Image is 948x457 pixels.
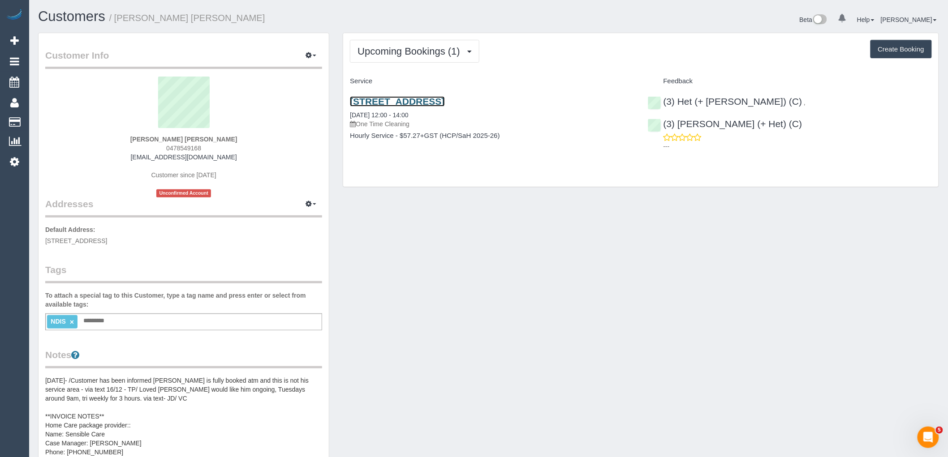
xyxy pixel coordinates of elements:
[5,9,23,21] img: Automaid Logo
[166,145,201,152] span: 0478549168
[804,99,806,106] span: ,
[350,111,408,119] a: [DATE] 12:00 - 14:00
[812,14,827,26] img: New interface
[358,46,465,57] span: Upcoming Bookings (1)
[350,40,479,63] button: Upcoming Bookings (1)
[881,16,937,23] a: [PERSON_NAME]
[350,77,634,85] h4: Service
[45,225,95,234] label: Default Address:
[857,16,875,23] a: Help
[131,154,237,161] a: [EMAIL_ADDRESS][DOMAIN_NAME]
[350,96,444,107] a: [STREET_ADDRESS]
[648,77,932,85] h4: Feedback
[156,189,211,197] span: Unconfirmed Account
[936,427,943,434] span: 5
[664,142,932,151] p: ---
[130,136,237,143] strong: [PERSON_NAME] [PERSON_NAME]
[648,119,802,129] a: (3) [PERSON_NAME] (+ Het) (C)
[45,49,322,69] legend: Customer Info
[45,291,322,309] label: To attach a special tag to this Customer, type a tag name and press enter or select from availabl...
[109,13,265,23] small: / [PERSON_NAME] [PERSON_NAME]
[870,40,932,59] button: Create Booking
[45,263,322,283] legend: Tags
[51,318,65,325] span: NDIS
[648,96,802,107] a: (3) Het (+ [PERSON_NAME]) (C)
[70,318,74,326] a: ×
[800,16,827,23] a: Beta
[45,237,107,244] span: [STREET_ADDRESS]
[45,348,322,368] legend: Notes
[38,9,105,24] a: Customers
[151,171,216,179] span: Customer since [DATE]
[350,132,634,140] h4: Hourly Service - $57.27+GST (HCP/SaH 2025-26)
[918,427,939,448] iframe: Intercom live chat
[350,120,634,128] p: One Time Cleaning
